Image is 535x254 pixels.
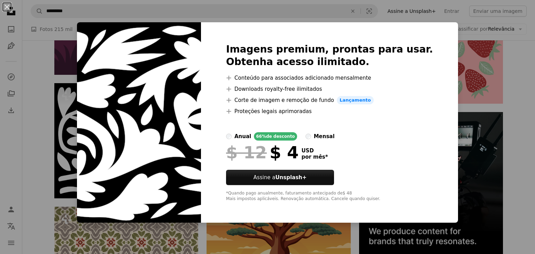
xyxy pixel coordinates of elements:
[301,148,328,154] span: USD
[226,170,334,185] button: Assine aUnsplash+
[314,132,335,141] div: mensal
[234,132,251,141] div: anual
[226,143,267,161] span: $ 12
[77,22,201,223] img: premium_vector-1718634329468-1919ecb7c34b
[254,132,297,141] div: 66% de desconto
[301,154,328,160] span: por mês *
[226,96,433,104] li: Corte de imagem e remoção de fundo
[305,134,311,139] input: mensal
[226,191,433,202] div: *Quando pago anualmente, faturamento antecipado de $ 48 Mais impostos aplicáveis. Renovação autom...
[226,85,433,93] li: Downloads royalty-free ilimitados
[226,143,298,161] div: $ 4
[226,107,433,116] li: Proteções legais aprimoradas
[226,74,433,82] li: Conteúdo para associados adicionado mensalmente
[226,134,232,139] input: anual66%de desconto
[337,96,374,104] span: Lançamento
[226,43,433,68] h2: Imagens premium, prontas para usar. Obtenha acesso ilimitado.
[275,174,307,181] strong: Unsplash+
